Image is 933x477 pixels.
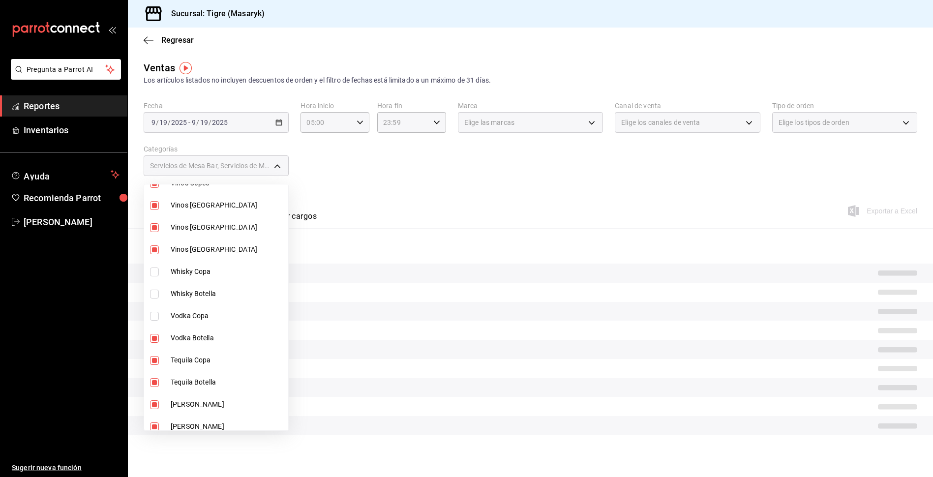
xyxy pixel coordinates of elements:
[180,62,192,74] img: Tooltip marker
[171,289,284,299] span: Whisky Botella
[171,333,284,343] span: Vodka Botella
[171,355,284,365] span: Tequila Copa
[171,200,284,210] span: Vinos [GEOGRAPHIC_DATA]
[171,311,284,321] span: Vodka Copa
[171,222,284,233] span: Vinos [GEOGRAPHIC_DATA]
[171,421,284,432] span: [PERSON_NAME]
[171,267,284,277] span: Whisky Copa
[171,377,284,388] span: Tequila Botella
[171,244,284,255] span: Vinos [GEOGRAPHIC_DATA]
[171,399,284,410] span: [PERSON_NAME]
